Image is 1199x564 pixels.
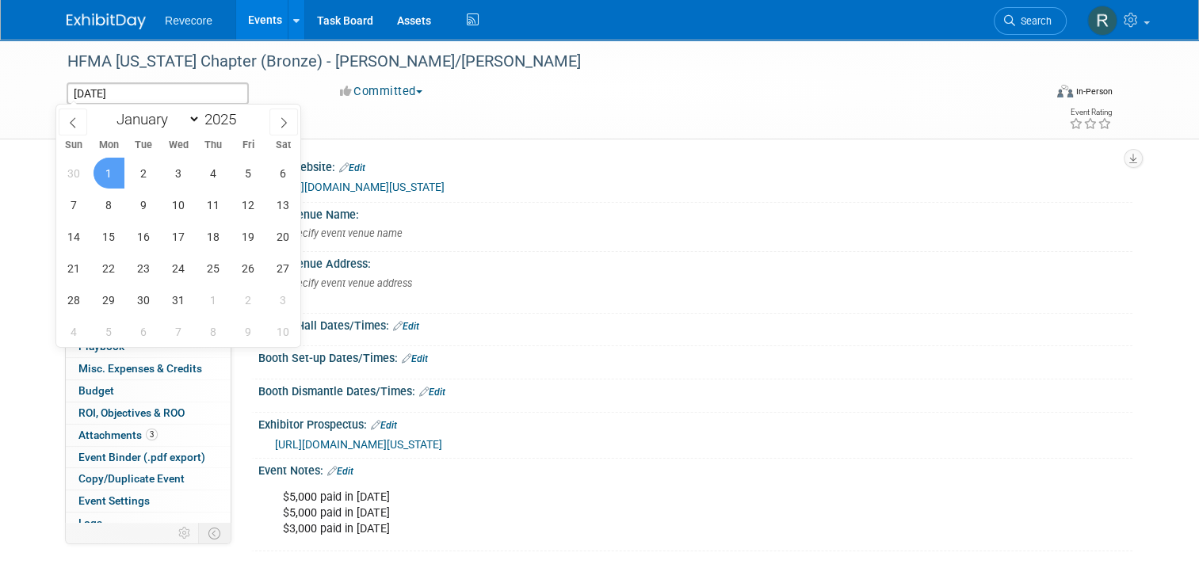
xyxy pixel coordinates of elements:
div: Event Notes: [258,459,1132,479]
span: December 24, 2025 [163,253,194,284]
select: Month [109,109,200,129]
td: Personalize Event Tab Strip [171,523,199,543]
a: Search [994,7,1067,35]
span: Budget [78,384,114,397]
div: Event Venue Address: [258,252,1132,272]
span: December 9, 2025 [128,189,159,220]
span: December 25, 2025 [198,253,229,284]
span: Event Settings [78,494,150,507]
span: December 22, 2025 [94,253,124,284]
a: Edit [419,387,445,398]
a: Edit [371,420,397,431]
span: January 4, 2026 [59,316,90,347]
span: December 29, 2025 [94,284,124,315]
img: Format-Inperson.png [1057,85,1073,97]
img: Rachael Sires [1087,6,1117,36]
span: Attachments [78,429,158,441]
span: December 14, 2025 [59,221,90,252]
span: December 30, 2025 [128,284,159,315]
span: December 16, 2025 [128,221,159,252]
span: Thu [196,140,231,151]
a: Event Settings [66,490,231,512]
span: Search [1015,15,1052,27]
a: Edit [339,162,365,173]
span: Revecore [165,14,212,27]
span: December 18, 2025 [198,221,229,252]
span: December 31, 2025 [163,284,194,315]
span: December 20, 2025 [268,221,299,252]
span: Fri [231,140,265,151]
span: January 6, 2026 [128,316,159,347]
span: Mon [91,140,126,151]
a: Misc. Expenses & Credits [66,358,231,379]
span: 3 [146,429,158,440]
span: December 10, 2025 [163,189,194,220]
div: Booth Set-up Dates/Times: [258,346,1132,367]
div: Event Rating [1069,109,1112,116]
span: December 23, 2025 [128,253,159,284]
a: ROI, Objectives & ROO [66,402,231,424]
span: December 11, 2025 [198,189,229,220]
input: Year [200,110,248,128]
input: Event Start Date - End Date [67,82,249,105]
span: January 5, 2026 [94,316,124,347]
div: Event Venue Name: [258,203,1132,223]
div: Exhibitor Prospectus: [258,413,1132,433]
a: Attachments3 [66,425,231,446]
span: December 21, 2025 [59,253,90,284]
a: [URL][DOMAIN_NAME][US_STATE] [275,438,442,451]
span: December 3, 2025 [163,158,194,189]
span: December 15, 2025 [94,221,124,252]
span: Sun [56,140,91,151]
span: December 4, 2025 [198,158,229,189]
a: Edit [327,466,353,477]
span: Specify event venue name [276,227,403,239]
div: In-Person [1075,86,1113,97]
span: Event Binder (.pdf export) [78,451,205,463]
span: December 5, 2025 [233,158,264,189]
span: Sat [265,140,300,151]
span: December 17, 2025 [163,221,194,252]
span: November 30, 2025 [59,158,90,189]
span: Logs [78,516,102,529]
span: January 1, 2026 [198,284,229,315]
a: Budget [66,380,231,402]
a: Playbook [66,336,231,357]
span: Tue [126,140,161,151]
span: January 7, 2026 [163,316,194,347]
a: Edit [393,321,419,332]
span: January 9, 2026 [233,316,264,347]
span: December 12, 2025 [233,189,264,220]
span: Copy/Duplicate Event [78,472,185,485]
span: December 27, 2025 [268,253,299,284]
td: Toggle Event Tabs [199,523,231,543]
a: Event Binder (.pdf export) [66,447,231,468]
span: December 26, 2025 [233,253,264,284]
span: ROI, Objectives & ROO [78,406,185,419]
div: HFMA [US_STATE] Chapter (Bronze) - [PERSON_NAME]/[PERSON_NAME] [62,48,1024,76]
button: Committed [334,83,429,100]
span: January 2, 2026 [233,284,264,315]
span: January 10, 2026 [268,316,299,347]
span: December 28, 2025 [59,284,90,315]
a: Copy/Duplicate Event [66,468,231,490]
span: December 13, 2025 [268,189,299,220]
a: Logs [66,513,231,534]
div: Booth Dismantle Dates/Times: [258,379,1132,400]
span: December 7, 2025 [59,189,90,220]
span: Misc. Expenses & Credits [78,362,202,375]
div: $5,000 paid in [DATE] $5,000 paid in [DATE] $3,000 paid in [DATE] [272,482,963,545]
a: [URL][DOMAIN_NAME][US_STATE] [277,181,445,193]
span: December 19, 2025 [233,221,264,252]
div: Exhibit Hall Dates/Times: [258,314,1132,334]
div: Event Format [958,82,1113,106]
div: Event Website: [258,155,1132,176]
span: December 2, 2025 [128,158,159,189]
span: December 8, 2025 [94,189,124,220]
span: January 3, 2026 [268,284,299,315]
span: December 6, 2025 [268,158,299,189]
span: Specify event venue address [276,277,412,289]
a: Edit [402,353,428,364]
span: December 1, 2025 [94,158,124,189]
